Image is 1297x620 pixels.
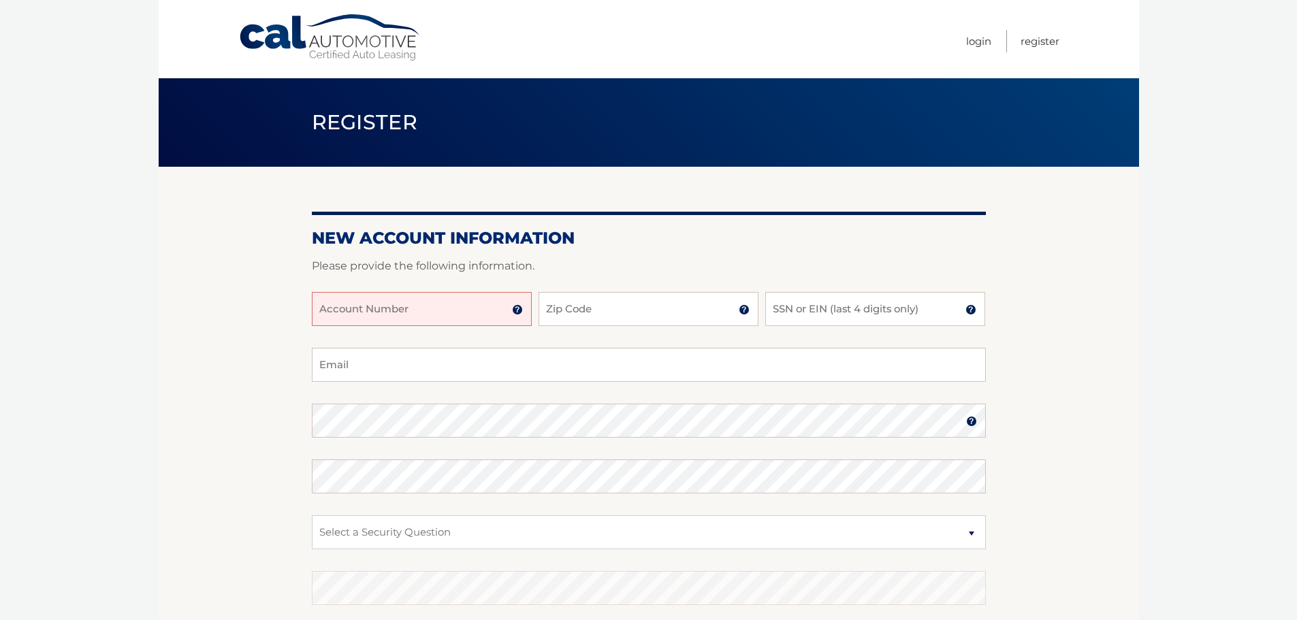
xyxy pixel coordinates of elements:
input: Email [312,348,986,382]
img: tooltip.svg [739,304,750,315]
h2: New Account Information [312,228,986,248]
input: Account Number [312,292,532,326]
a: Login [966,30,991,52]
img: tooltip.svg [512,304,523,315]
span: Register [312,110,418,135]
input: Zip Code [539,292,758,326]
input: SSN or EIN (last 4 digits only) [765,292,985,326]
img: tooltip.svg [965,304,976,315]
a: Cal Automotive [238,14,422,62]
p: Please provide the following information. [312,257,986,276]
a: Register [1021,30,1059,52]
img: tooltip.svg [966,416,977,427]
